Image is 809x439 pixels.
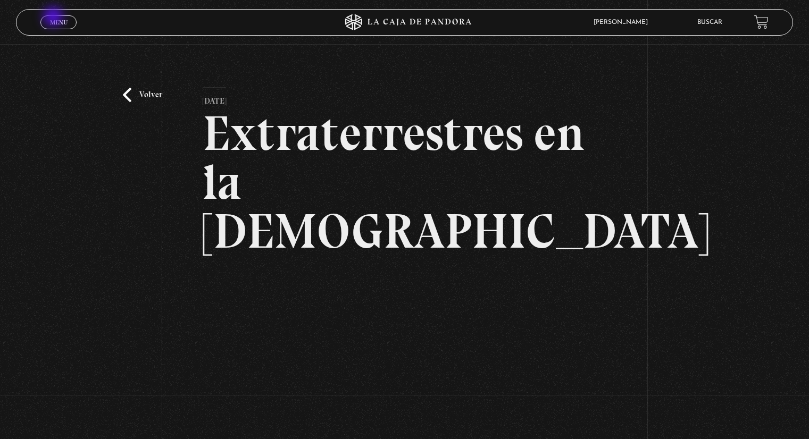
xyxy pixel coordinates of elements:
[203,88,226,109] p: [DATE]
[50,19,68,26] span: Menu
[46,28,71,35] span: Cerrar
[123,88,162,102] a: Volver
[697,19,722,26] a: Buscar
[588,19,658,26] span: [PERSON_NAME]
[203,109,606,256] h2: Extraterrestres en la [DEMOGRAPHIC_DATA]
[754,15,769,29] a: View your shopping cart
